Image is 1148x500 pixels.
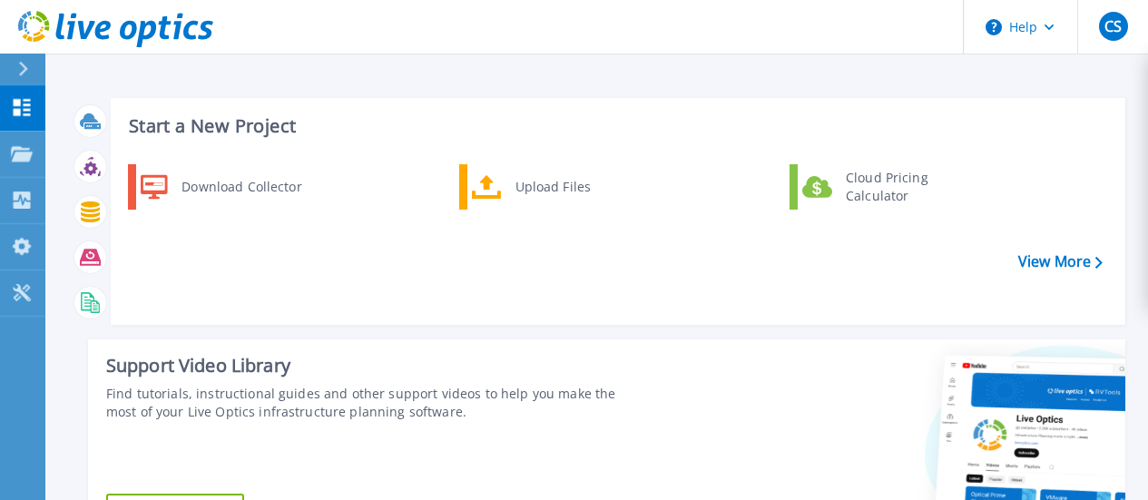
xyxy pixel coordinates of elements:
span: CS [1104,19,1122,34]
div: Support Video Library [106,354,645,377]
div: Find tutorials, instructional guides and other support videos to help you make the most of your L... [106,385,645,421]
a: Upload Files [459,164,645,210]
div: Download Collector [172,169,309,205]
a: View More [1018,253,1103,270]
a: Cloud Pricing Calculator [790,164,976,210]
div: Upload Files [506,169,641,205]
div: Cloud Pricing Calculator [837,169,971,205]
a: Download Collector [128,164,314,210]
h3: Start a New Project [129,116,1102,136]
